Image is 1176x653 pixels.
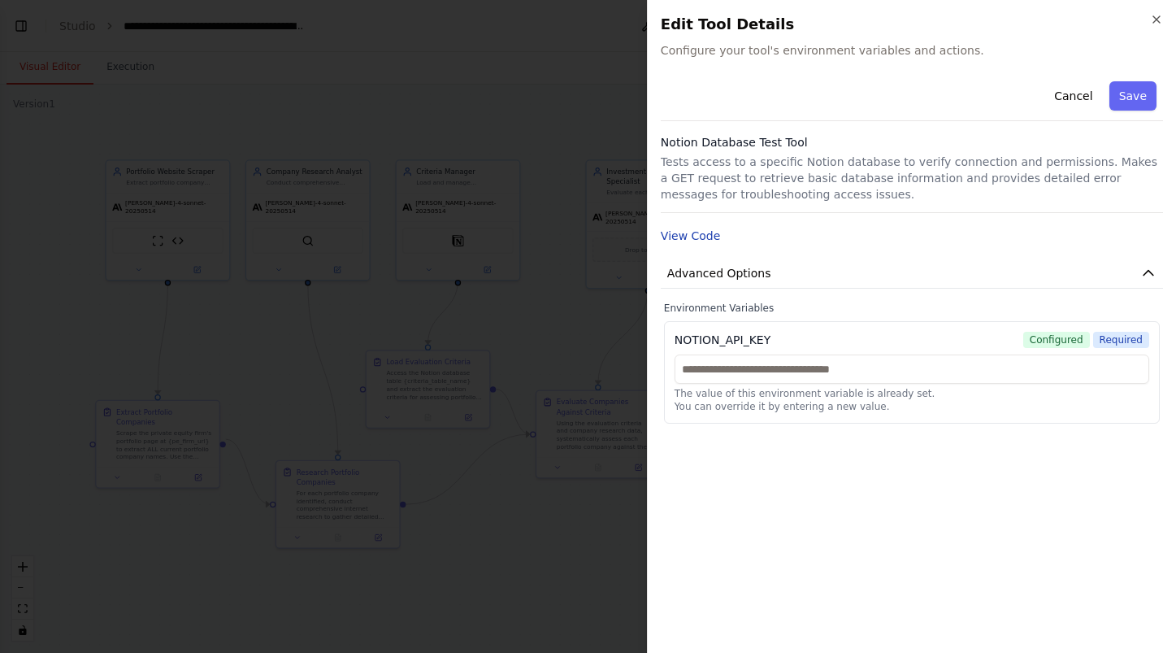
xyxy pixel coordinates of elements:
[661,228,721,244] button: View Code
[667,265,771,281] span: Advanced Options
[661,13,1163,36] h2: Edit Tool Details
[661,134,1163,150] h3: Notion Database Test Tool
[675,400,1149,413] p: You can override it by entering a new value.
[675,387,1149,400] p: The value of this environment variable is already set.
[661,259,1163,289] button: Advanced Options
[1044,81,1102,111] button: Cancel
[1093,332,1149,348] span: Required
[675,332,770,348] div: NOTION_API_KEY
[661,42,1163,59] span: Configure your tool's environment variables and actions.
[661,154,1163,202] p: Tests access to a specific Notion database to verify connection and permissions. Makes a GET requ...
[664,302,1160,315] label: Environment Variables
[1109,81,1156,111] button: Save
[1023,332,1090,348] span: Configured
